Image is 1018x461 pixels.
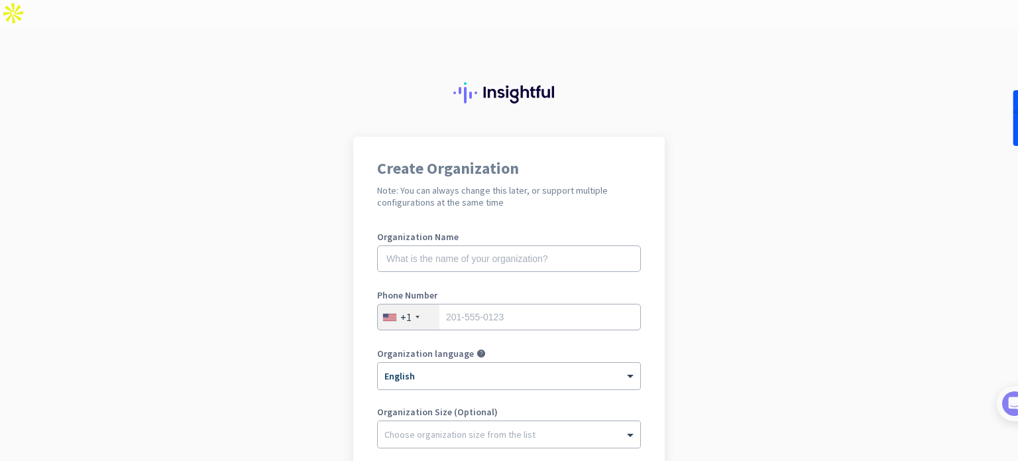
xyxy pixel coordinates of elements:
[400,310,412,324] div: +1
[453,82,565,103] img: Insightful
[377,184,641,208] h2: Note: You can always change this later, or support multiple configurations at the same time
[377,245,641,272] input: What is the name of your organization?
[477,349,486,358] i: help
[377,291,641,300] label: Phone Number
[377,304,641,330] input: 201-555-0123
[377,407,641,417] label: Organization Size (Optional)
[377,349,474,358] label: Organization language
[377,161,641,176] h1: Create Organization
[377,232,641,241] label: Organization Name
